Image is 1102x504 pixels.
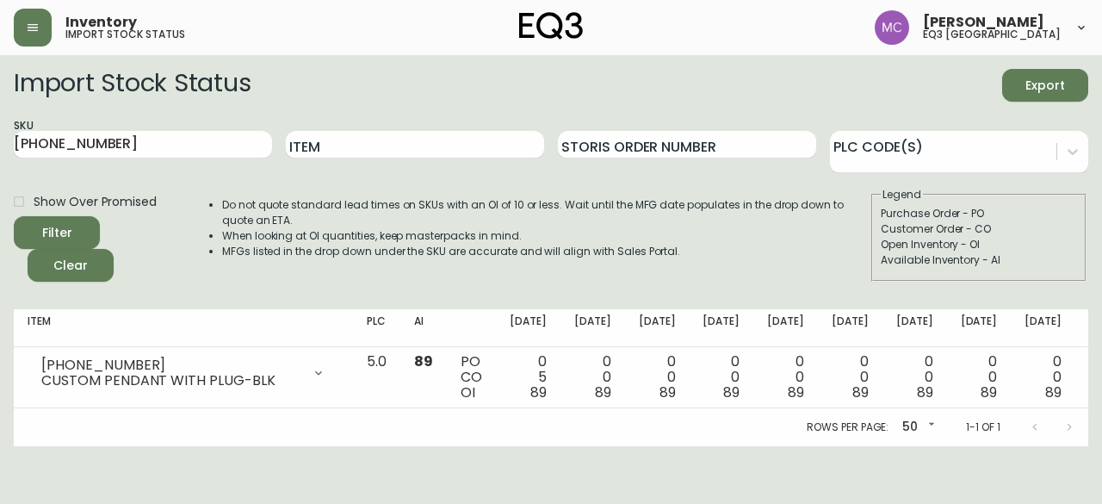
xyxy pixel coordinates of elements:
div: 0 0 [574,354,611,401]
div: 50 [895,414,938,442]
img: logo [519,12,583,40]
span: OI [461,383,475,402]
li: When looking at OI quantities, keep masterpacks in mind. [222,228,870,244]
span: 89 [414,352,433,371]
span: 89 [981,383,997,402]
div: Purchase Order - PO [881,206,1077,221]
span: Show Over Promised [34,193,157,211]
img: 6dbdb61c5655a9a555815750a11666cc [875,10,909,45]
span: 89 [659,383,676,402]
div: 0 0 [767,354,804,401]
span: Inventory [65,16,137,29]
div: Available Inventory - AI [881,252,1077,268]
div: Filter [42,222,72,244]
li: Do not quote standard lead times on SKUs with an OI of 10 or less. Wait until the MFG date popula... [222,197,870,228]
p: Rows per page: [807,420,888,435]
div: [PHONE_NUMBER] [41,358,301,373]
button: Filter [14,216,100,249]
button: Clear [28,249,114,282]
span: Export [1016,75,1074,96]
legend: Legend [881,187,923,202]
span: 89 [723,383,740,402]
th: [DATE] [496,309,560,347]
span: 89 [852,383,869,402]
div: 0 0 [1025,354,1062,401]
div: 0 0 [639,354,676,401]
div: 0 0 [703,354,740,401]
div: 0 5 [510,354,547,401]
span: [PERSON_NAME] [923,16,1044,29]
th: [DATE] [947,309,1012,347]
th: [DATE] [1011,309,1075,347]
div: 0 0 [832,354,869,401]
th: [DATE] [882,309,947,347]
div: PO CO [461,354,482,401]
div: [PHONE_NUMBER]CUSTOM PENDANT WITH PLUG-BLK [28,354,339,392]
div: CUSTOM PENDANT WITH PLUG-BLK [41,373,301,389]
span: 89 [1045,383,1062,402]
th: AI [400,309,447,347]
td: 5.0 [353,347,400,408]
h5: eq3 [GEOGRAPHIC_DATA] [923,29,1061,40]
p: 1-1 of 1 [966,420,1000,435]
th: [DATE] [753,309,818,347]
span: 89 [917,383,933,402]
span: 89 [595,383,611,402]
div: Open Inventory - OI [881,237,1077,252]
h5: import stock status [65,29,185,40]
span: Clear [41,255,100,277]
h2: Import Stock Status [14,69,251,102]
th: Item [14,309,353,347]
th: [DATE] [625,309,690,347]
span: 89 [530,383,547,402]
div: 0 0 [961,354,998,401]
div: Customer Order - CO [881,221,1077,237]
th: [DATE] [560,309,625,347]
th: [DATE] [818,309,882,347]
span: 89 [788,383,804,402]
li: MFGs listed in the drop down under the SKU are accurate and will align with Sales Portal. [222,244,870,259]
button: Export [1002,69,1088,102]
th: PLC [353,309,400,347]
div: 0 0 [896,354,933,401]
th: [DATE] [689,309,753,347]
